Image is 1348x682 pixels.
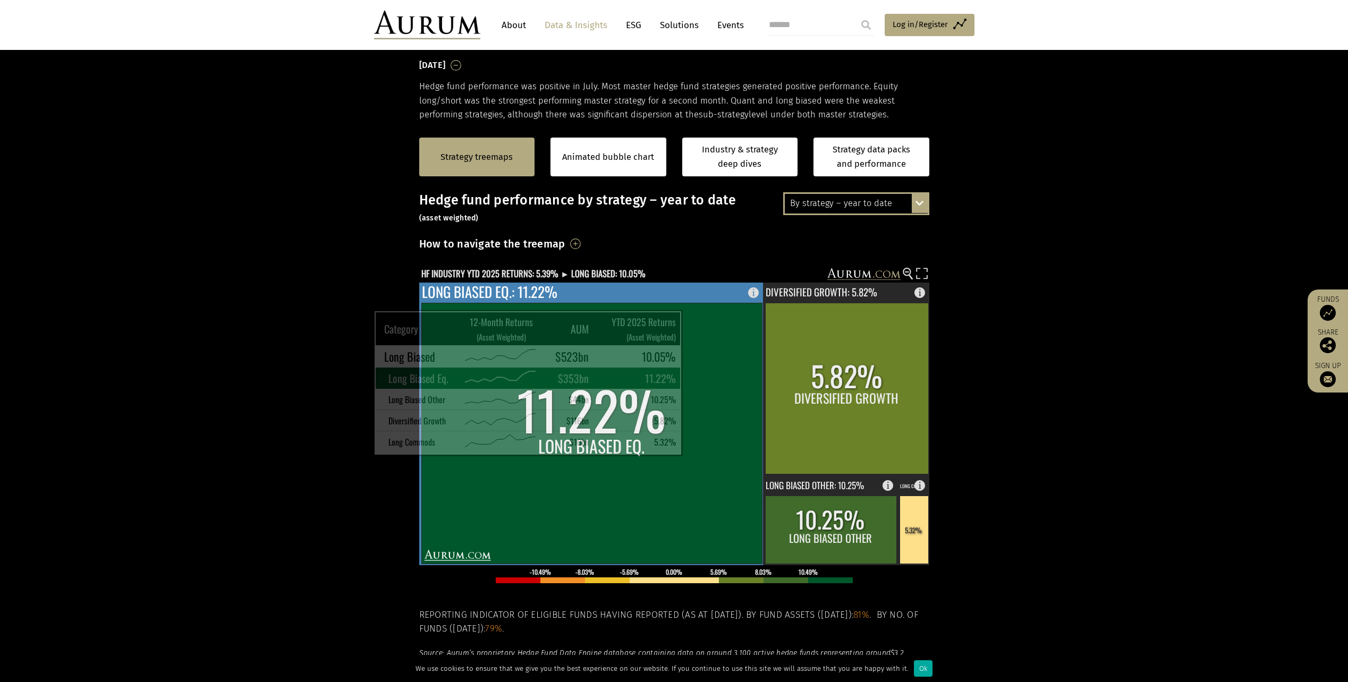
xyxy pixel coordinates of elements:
span: Log in/Register [893,18,948,31]
img: Access Funds [1320,305,1336,321]
img: Sign up to our newsletter [1320,371,1336,387]
a: Funds [1313,295,1343,321]
img: Share this post [1320,337,1336,353]
a: Data & Insights [539,15,613,35]
em: Source: Aurum’s proprietary Hedge Fund Data Engine database containing data on around 3,100 activ... [419,649,891,658]
a: Events [712,15,744,35]
h3: How to navigate the treemap [419,235,565,253]
div: Share [1313,329,1343,353]
a: Log in/Register [885,14,974,36]
a: Animated bubble chart [562,150,654,164]
a: Strategy data packs and performance [813,138,929,176]
div: Ok [914,660,932,677]
p: Hedge fund performance was positive in July. Most master hedge fund strategies generated positive... [419,80,929,122]
a: Solutions [655,15,704,35]
a: About [496,15,531,35]
span: 79% [485,623,502,634]
div: By strategy – year to date [785,194,928,213]
h5: Reporting indicator of eligible funds having reported (as at [DATE]). By fund assets ([DATE]): . ... [419,608,929,636]
span: 81% [853,609,869,620]
small: (asset weighted) [419,214,479,223]
h3: Hedge fund performance by strategy – year to date [419,192,929,224]
a: Sign up [1313,361,1343,387]
a: Strategy treemaps [440,150,513,164]
img: Aurum [374,11,480,39]
a: Industry & strategy deep dives [682,138,798,176]
a: ESG [621,15,647,35]
h3: [DATE] [419,57,446,73]
span: sub-strategy [699,109,749,120]
input: Submit [855,14,877,36]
